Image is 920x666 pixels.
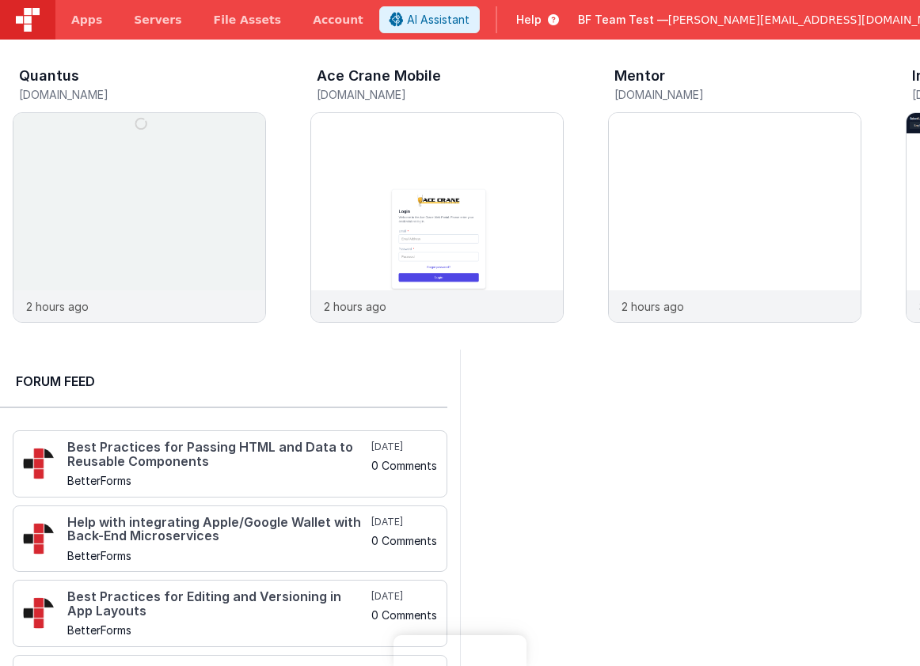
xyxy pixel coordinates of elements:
h5: [DOMAIN_NAME] [19,89,266,100]
h5: [DATE] [371,441,437,453]
h2: Forum Feed [16,372,431,391]
h5: [DATE] [371,516,437,528]
img: 295_2.png [23,448,55,479]
h3: Ace Crane Mobile [317,68,441,84]
a: Best Practices for Editing and Versioning in App Layouts BetterForms [DATE] 0 Comments [13,580,447,647]
img: 295_2.png [23,523,55,554]
h5: [DATE] [371,590,437,603]
span: File Assets [214,12,282,28]
img: 295_2.png [23,597,55,629]
h4: Help with integrating Apple/Google Wallet with Back-End Microservices [67,516,368,543]
h5: [DOMAIN_NAME] [317,89,564,100]
h5: 0 Comments [371,460,437,471]
h5: 0 Comments [371,535,437,547]
h4: Best Practices for Editing and Versioning in App Layouts [67,590,368,618]
h5: BetterForms [67,624,368,636]
a: Best Practices for Passing HTML and Data to Reusable Components BetterForms [DATE] 0 Comments [13,430,447,498]
h4: Best Practices for Passing HTML and Data to Reusable Components [67,441,368,468]
p: 2 hours ago [622,298,684,315]
h5: BetterForms [67,475,368,486]
h5: [DOMAIN_NAME] [614,89,861,100]
span: BF Team Test — [578,12,668,28]
a: Help with integrating Apple/Google Wallet with Back-End Microservices BetterForms [DATE] 0 Comments [13,505,447,573]
span: Apps [71,12,102,28]
h5: BetterForms [67,550,368,562]
span: Servers [134,12,181,28]
h3: Quantus [19,68,79,84]
span: Help [516,12,542,28]
h3: Mentor [614,68,665,84]
span: AI Assistant [407,12,470,28]
p: 2 hours ago [324,298,386,315]
h5: 0 Comments [371,609,437,621]
button: AI Assistant [379,6,480,33]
